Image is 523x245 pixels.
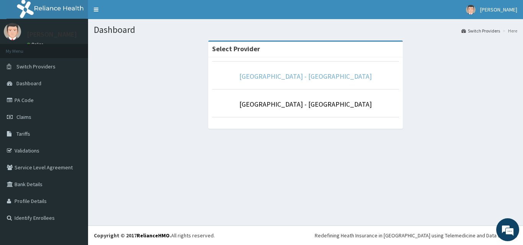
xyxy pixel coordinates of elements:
a: Online [27,42,45,47]
strong: Copyright © 2017 . [94,232,171,239]
li: Here [501,28,517,34]
div: Redefining Heath Insurance in [GEOGRAPHIC_DATA] using Telemedicine and Data Science! [315,232,517,239]
p: [PERSON_NAME] [27,31,77,38]
img: User Image [466,5,476,15]
span: Claims [16,114,31,120]
footer: All rights reserved. [88,226,523,245]
span: Dashboard [16,80,41,87]
span: Tariffs [16,130,30,137]
strong: Select Provider [212,44,260,53]
a: Switch Providers [461,28,500,34]
h1: Dashboard [94,25,517,35]
span: [PERSON_NAME] [480,6,517,13]
a: [GEOGRAPHIC_DATA] - [GEOGRAPHIC_DATA] [239,72,372,81]
img: User Image [4,23,21,40]
a: RelianceHMO [137,232,170,239]
a: [GEOGRAPHIC_DATA] - [GEOGRAPHIC_DATA] [239,100,372,109]
span: Switch Providers [16,63,56,70]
